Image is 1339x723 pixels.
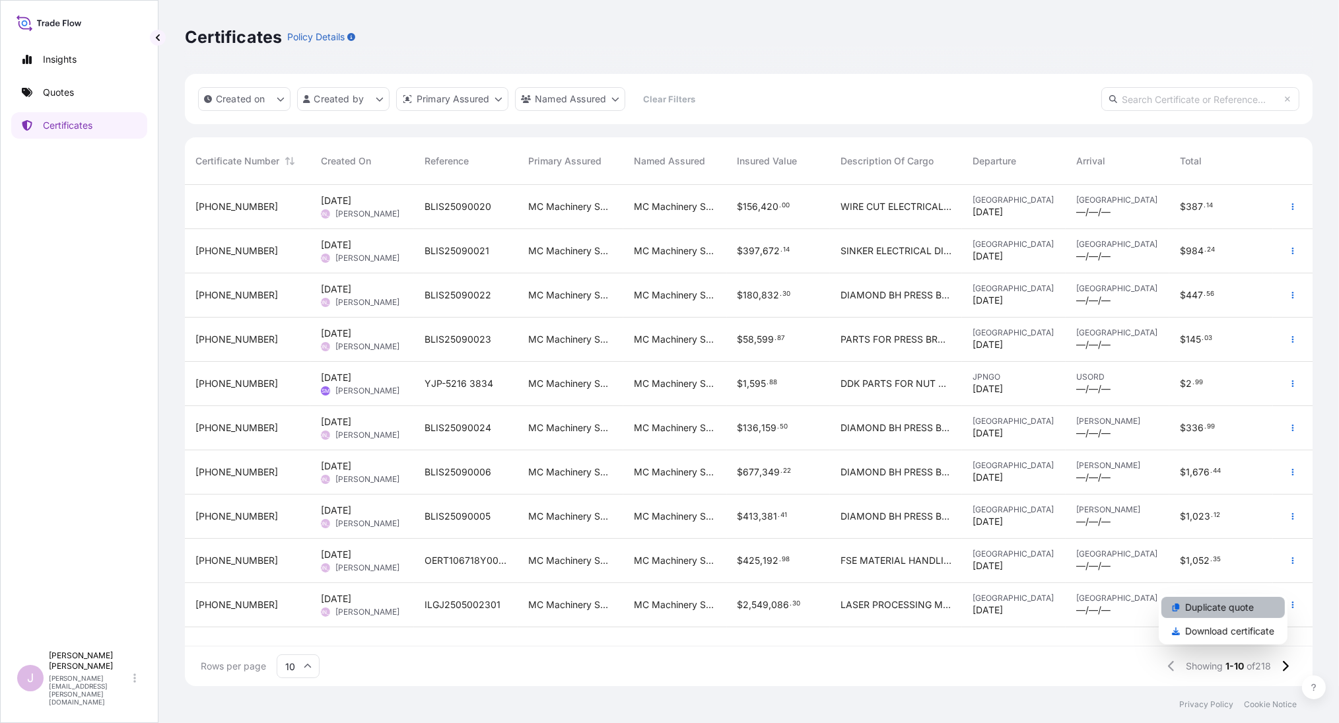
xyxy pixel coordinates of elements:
p: Policy Details [287,30,345,44]
div: Actions [1159,594,1287,644]
a: Download certificate [1161,621,1285,642]
a: Duplicate quote [1161,597,1285,618]
p: Certificates [185,26,282,48]
p: Duplicate quote [1185,601,1254,614]
p: Download certificate [1185,625,1274,638]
